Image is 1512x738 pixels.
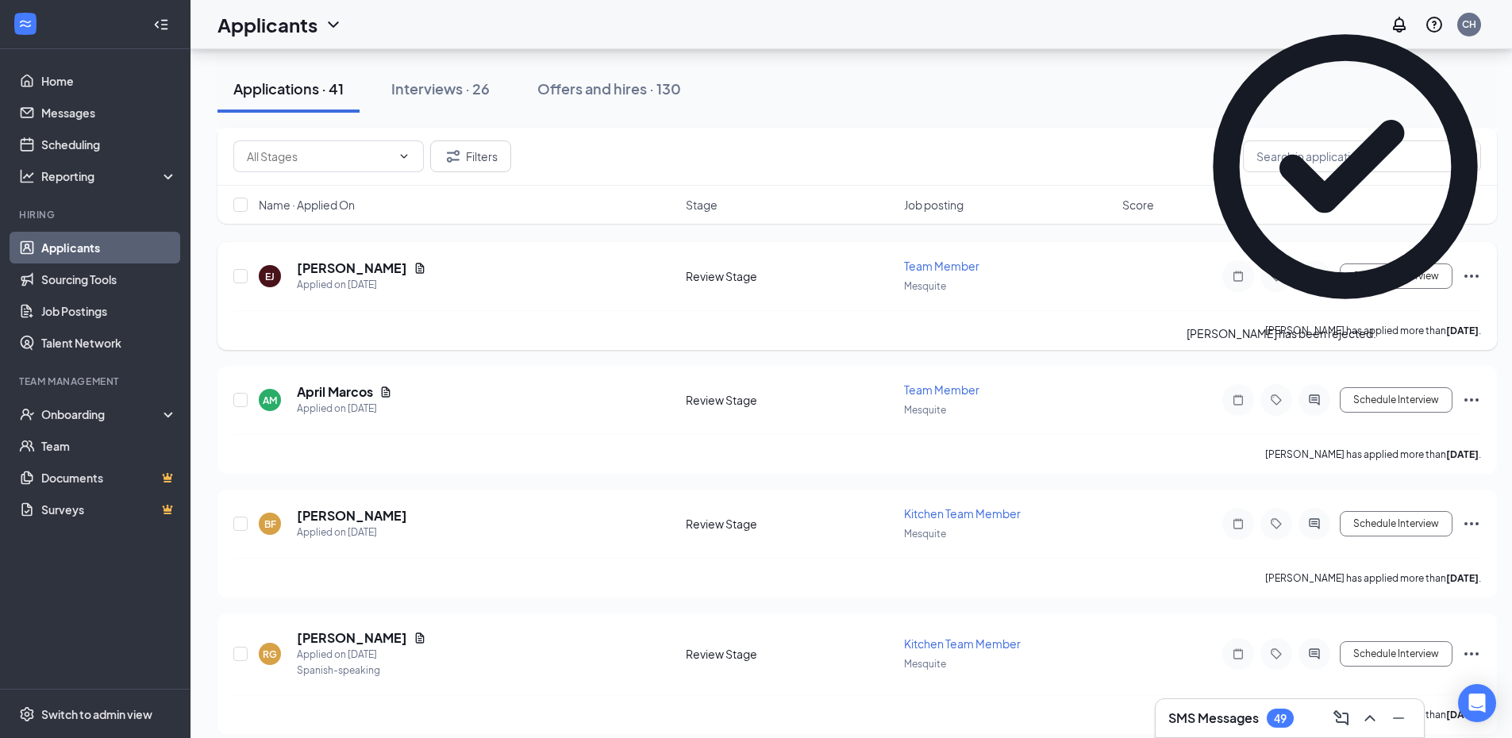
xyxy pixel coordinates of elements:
a: Home [41,65,177,97]
span: Mesquite [904,280,946,292]
svg: ChevronUp [1360,709,1379,728]
a: Job Postings [41,295,177,327]
div: Applied on [DATE] [297,525,407,540]
button: Schedule Interview [1340,387,1452,413]
button: Schedule Interview [1340,511,1452,536]
div: Onboarding [41,406,164,422]
div: Review Stage [686,646,895,662]
div: [PERSON_NAME] has been rejected. [1187,325,1376,342]
span: Team Member [904,382,979,397]
span: Kitchen Team Member [904,636,1021,651]
svg: Ellipses [1462,390,1481,409]
div: Interviews · 26 [391,79,490,98]
div: 49 [1274,712,1287,725]
b: [DATE] [1446,448,1479,460]
span: Team Member [904,259,979,273]
div: Offers and hires · 130 [537,79,681,98]
svg: Document [414,262,426,275]
span: Kitchen Team Member [904,506,1021,521]
input: All Stages [247,148,391,165]
svg: ActiveChat [1305,517,1324,530]
a: Messages [41,97,177,129]
span: Score [1122,197,1154,213]
a: Sourcing Tools [41,263,177,295]
h5: April Marcos [297,383,373,401]
h1: Applicants [217,11,317,38]
a: SurveysCrown [41,494,177,525]
h5: [PERSON_NAME] [297,259,407,277]
a: Applicants [41,232,177,263]
div: Review Stage [686,268,895,284]
svg: Document [414,632,426,644]
b: [DATE] [1446,572,1479,584]
svg: UserCheck [19,406,35,422]
div: AM [263,394,277,407]
button: ComposeMessage [1329,705,1354,731]
svg: WorkstreamLogo [17,16,33,32]
div: Applied on [DATE] [297,647,426,663]
p: [PERSON_NAME] has applied more than . [1265,571,1481,585]
h3: SMS Messages [1168,709,1259,727]
svg: ChevronDown [398,150,410,163]
div: Applied on [DATE] [297,401,392,417]
p: [PERSON_NAME] has applied more than . [1265,448,1481,461]
svg: Tag [1267,648,1286,660]
a: Talent Network [41,327,177,359]
svg: ComposeMessage [1332,709,1351,728]
span: Mesquite [904,528,946,540]
svg: Tag [1267,517,1286,530]
div: Team Management [19,375,174,388]
svg: Minimize [1389,709,1408,728]
span: Name · Applied On [259,197,355,213]
a: Scheduling [41,129,177,160]
div: EJ [265,270,275,283]
svg: Collapse [153,17,169,33]
div: RG [263,648,277,661]
h5: [PERSON_NAME] [297,507,407,525]
h5: [PERSON_NAME] [297,629,407,647]
svg: Document [379,386,392,398]
div: Review Stage [686,392,895,408]
div: Applications · 41 [233,79,344,98]
div: Reporting [41,168,178,184]
div: Review Stage [686,516,895,532]
svg: Settings [19,706,35,722]
b: [DATE] [1446,709,1479,721]
span: Mesquite [904,658,946,670]
div: Spanish-speaking [297,663,426,678]
svg: CheckmarkCircle [1187,8,1504,325]
svg: ChevronDown [324,15,343,34]
div: Hiring [19,208,174,221]
a: DocumentsCrown [41,462,177,494]
svg: Analysis [19,168,35,184]
svg: Filter [444,147,463,166]
svg: Note [1229,517,1248,530]
svg: Note [1229,648,1248,660]
button: Schedule Interview [1340,641,1452,667]
svg: Ellipses [1462,644,1481,663]
svg: ActiveChat [1305,648,1324,660]
svg: Ellipses [1462,514,1481,533]
span: Stage [686,197,718,213]
svg: ActiveChat [1305,394,1324,406]
svg: Note [1229,394,1248,406]
div: Switch to admin view [41,706,152,722]
a: Team [41,430,177,462]
button: ChevronUp [1357,705,1383,731]
button: Filter Filters [430,140,511,172]
span: Mesquite [904,404,946,416]
span: Job posting [904,197,964,213]
div: Open Intercom Messenger [1458,684,1496,722]
div: Applied on [DATE] [297,277,426,293]
svg: Tag [1267,394,1286,406]
div: BF [264,517,276,531]
button: Minimize [1386,705,1411,731]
